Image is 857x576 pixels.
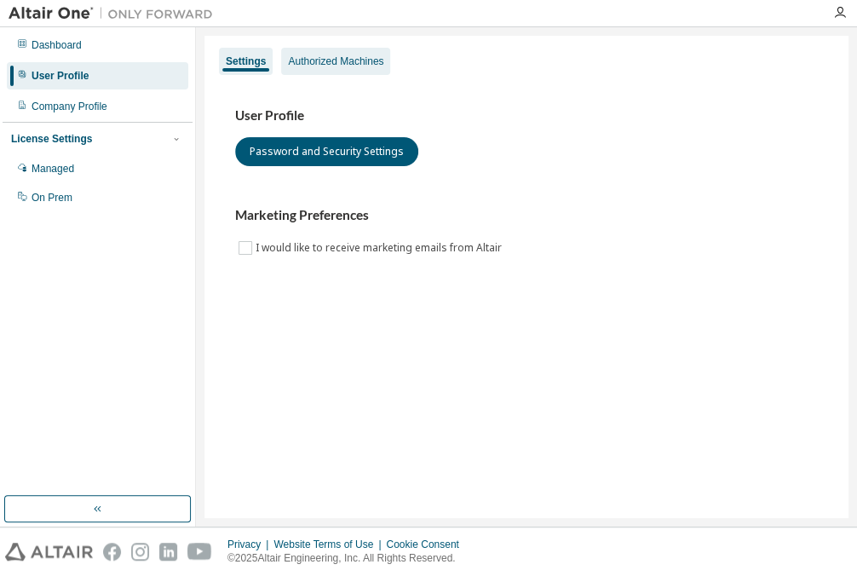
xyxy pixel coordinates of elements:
div: On Prem [32,191,72,204]
div: Cookie Consent [386,538,469,551]
img: instagram.svg [131,543,149,561]
img: linkedin.svg [159,543,177,561]
div: Managed [32,162,74,176]
div: Company Profile [32,100,107,113]
div: Website Terms of Use [273,538,386,551]
div: Dashboard [32,38,82,52]
img: altair_logo.svg [5,543,93,561]
div: User Profile [32,69,89,83]
div: Authorized Machines [288,55,383,68]
div: Settings [226,55,266,68]
label: I would like to receive marketing emails from Altair [256,238,505,258]
div: License Settings [11,132,92,146]
h3: User Profile [235,107,818,124]
img: youtube.svg [187,543,212,561]
p: © 2025 Altair Engineering, Inc. All Rights Reserved. [227,551,469,566]
button: Password and Security Settings [235,137,418,166]
img: Altair One [9,5,221,22]
img: facebook.svg [103,543,121,561]
div: Privacy [227,538,273,551]
h3: Marketing Preferences [235,207,818,224]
